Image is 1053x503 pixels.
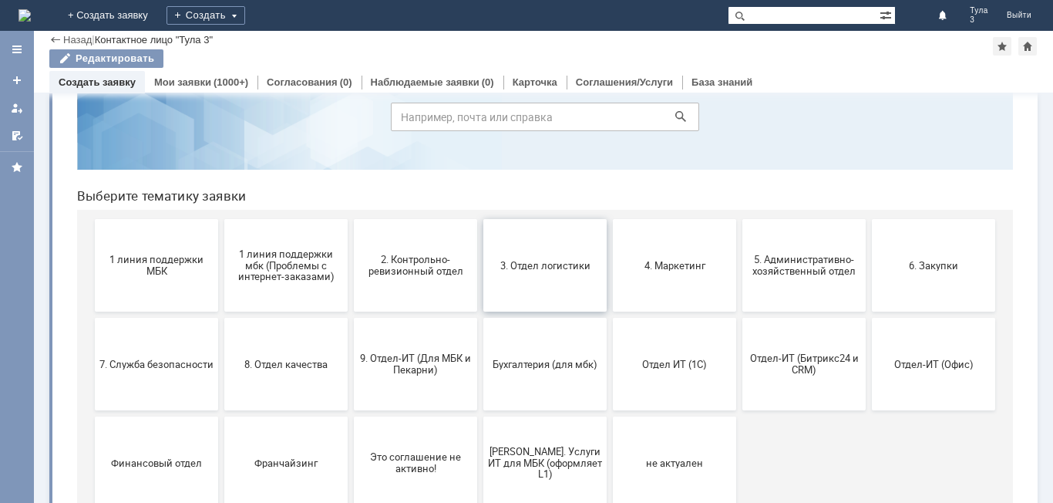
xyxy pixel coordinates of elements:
span: 9. Отдел-ИТ (Для МБК и Пекарни) [294,319,408,342]
button: [PERSON_NAME]. Услуги ИТ для МБК (оформляет L1) [419,383,542,475]
button: Отдел-ИТ (Битрикс24 и CRM) [678,284,801,376]
a: Мои заявки [5,96,29,120]
span: не актуален [553,423,667,434]
span: Расширенный поиск [880,7,895,22]
span: 3 [970,15,988,25]
button: Это соглашение не активно! [289,383,412,475]
button: 3. Отдел логистики [419,185,542,278]
a: Перейти на домашнюю страницу [19,9,31,22]
span: Тула [970,6,988,15]
button: 7. Служба безопасности [30,284,153,376]
input: Например, почта или справка [326,69,634,97]
button: 4. Маркетинг [548,185,671,278]
span: 1 линия поддержки МБК [35,220,149,243]
a: Согласования [267,76,338,88]
button: не актуален [548,383,671,475]
a: Карточка [513,76,557,88]
div: Сделать домашней страницей [1018,37,1037,56]
button: 8. Отдел качества [160,284,283,376]
div: (0) [340,76,352,88]
span: 1 линия поддержки мбк (Проблемы с интернет-заказами) [164,214,278,248]
span: Это соглашение не активно! [294,417,408,441]
a: Назад [63,34,92,46]
a: Наблюдаемые заявки [371,76,479,88]
span: 3. Отдел логистики [423,225,537,237]
span: 8. Отдел качества [164,324,278,336]
a: Мои согласования [5,123,29,148]
div: (0) [482,76,494,88]
div: (1000+) [214,76,248,88]
span: 7. Служба безопасности [35,324,149,336]
button: 5. Административно-хозяйственный отдел [678,185,801,278]
a: Мои заявки [154,76,211,88]
a: База знаний [691,76,752,88]
button: 2. Контрольно-ревизионный отдел [289,185,412,278]
button: 9. Отдел-ИТ (Для МБК и Пекарни) [289,284,412,376]
span: Финансовый отдел [35,423,149,434]
a: Создать заявку [59,76,136,88]
span: 5. Административно-хозяйственный отдел [682,220,796,243]
span: 2. Контрольно-ревизионный отдел [294,220,408,243]
label: Воспользуйтесь поиском [326,38,634,53]
header: Выберите тематику заявки [12,154,948,170]
button: Франчайзинг [160,383,283,475]
button: 1 линия поддержки мбк (Проблемы с интернет-заказами) [160,185,283,278]
div: Создать [167,6,245,25]
a: Создать заявку [5,68,29,93]
span: [PERSON_NAME]. Услуги ИТ для МБК (оформляет L1) [423,411,537,446]
button: 1 линия поддержки МБК [30,185,153,278]
button: Отдел-ИТ (Офис) [807,284,930,376]
a: Соглашения/Услуги [576,76,673,88]
span: Франчайзинг [164,423,278,434]
span: Отдел-ИТ (Офис) [812,324,926,336]
span: 4. Маркетинг [553,225,667,237]
span: Бухгалтерия (для мбк) [423,324,537,336]
span: 6. Закупки [812,225,926,237]
div: | [92,33,94,45]
span: Отдел ИТ (1С) [553,324,667,336]
button: Отдел ИТ (1С) [548,284,671,376]
button: 6. Закупки [807,185,930,278]
div: Добавить в избранное [993,37,1011,56]
button: Финансовый отдел [30,383,153,475]
div: Контактное лицо "Тула 3" [95,34,213,46]
span: Отдел-ИТ (Битрикс24 и CRM) [682,319,796,342]
button: Бухгалтерия (для мбк) [419,284,542,376]
img: logo [19,9,31,22]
